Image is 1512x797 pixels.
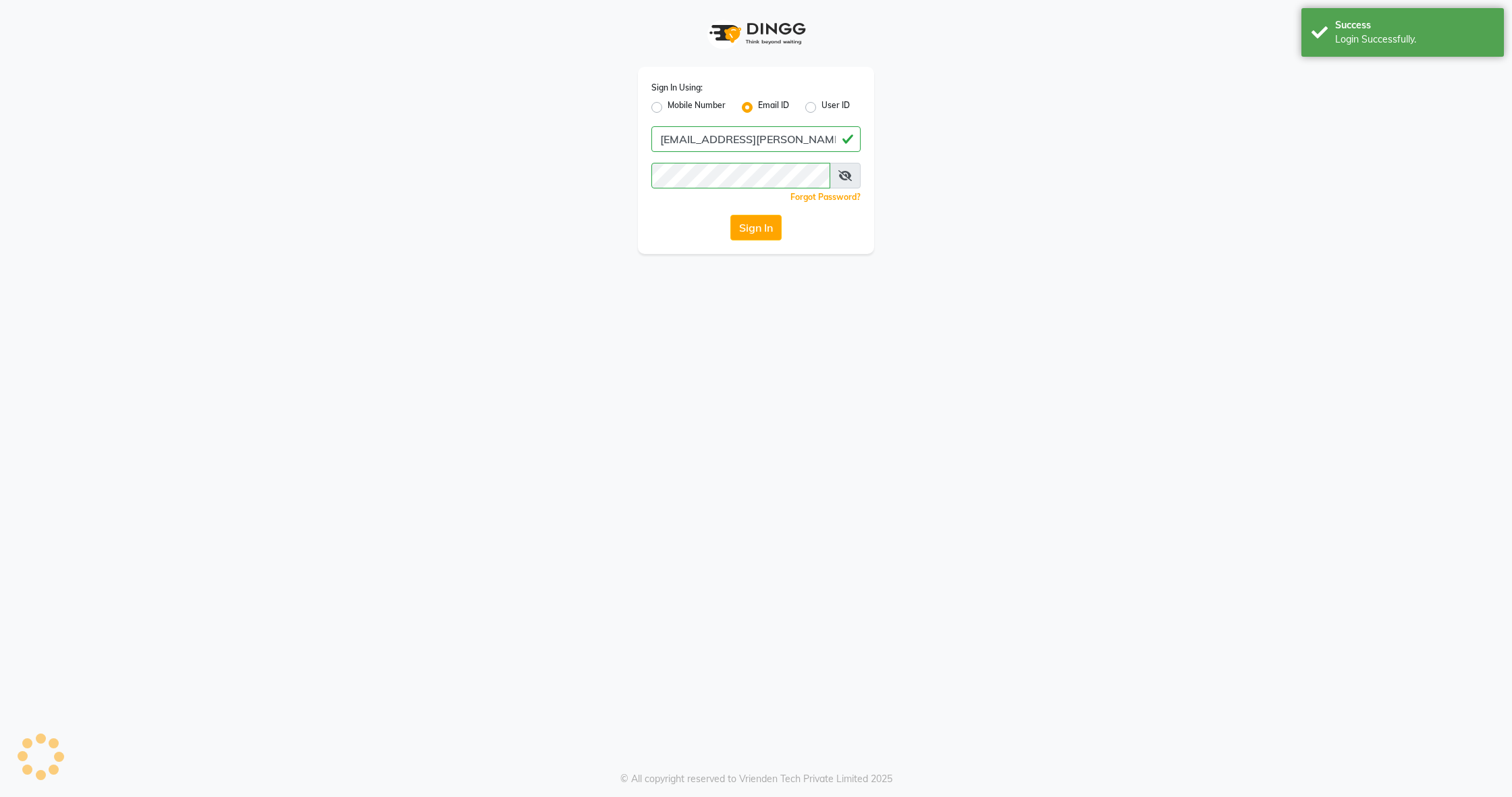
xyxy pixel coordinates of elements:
img: logo1.svg [702,14,810,53]
label: Email ID [758,99,789,115]
a: Forgot Password? [790,192,861,202]
label: User ID [821,99,850,115]
label: Mobile Number [668,99,726,115]
input: Username [651,163,830,188]
button: Sign In [730,215,782,240]
div: Success [1335,18,1494,32]
input: Username [651,126,861,152]
div: Login Successfully. [1335,32,1494,47]
label: Sign In Using: [651,82,703,94]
